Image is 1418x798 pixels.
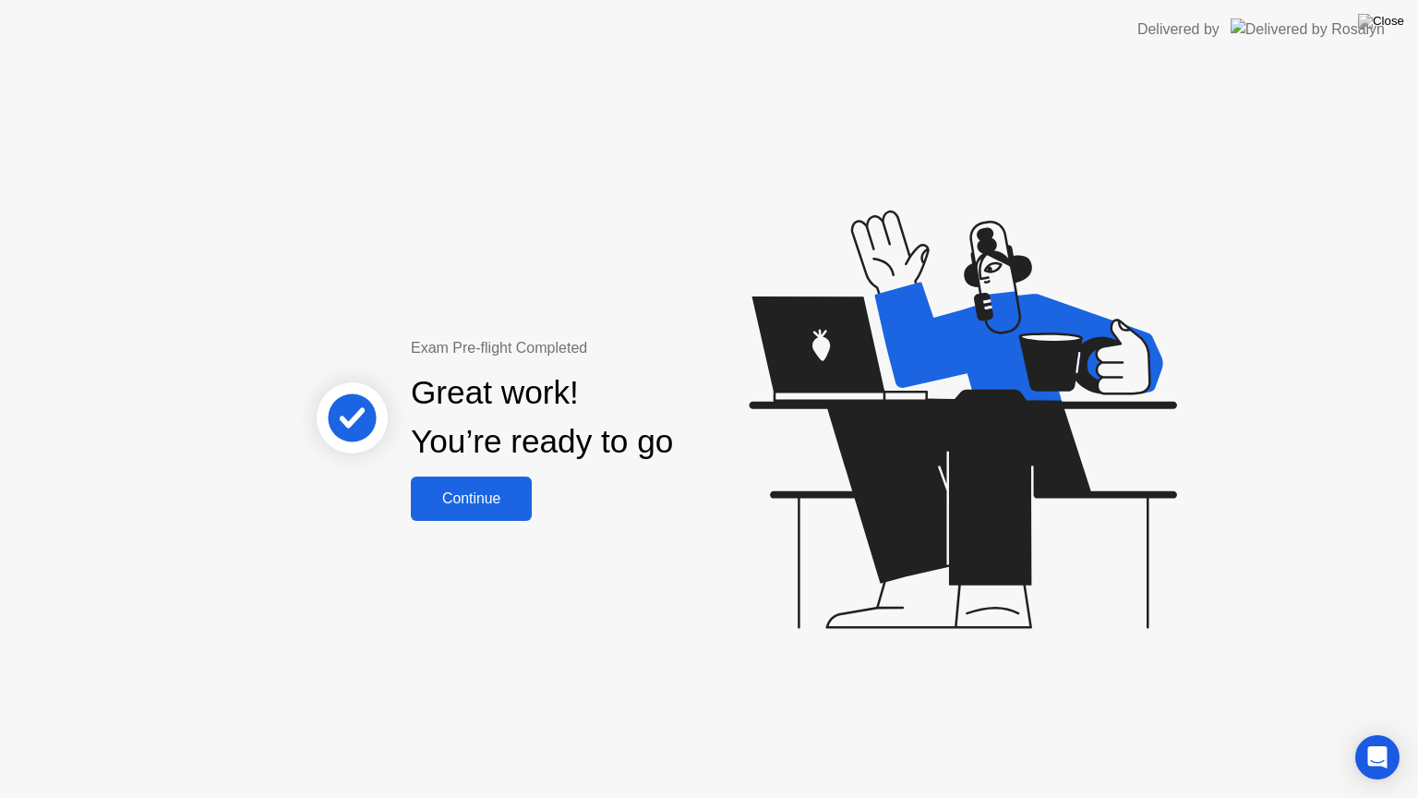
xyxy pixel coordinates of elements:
[1231,18,1385,40] img: Delivered by Rosalyn
[1355,735,1400,780] div: Open Intercom Messenger
[1137,18,1220,41] div: Delivered by
[1358,14,1404,29] img: Close
[416,490,526,507] div: Continue
[411,337,792,359] div: Exam Pre-flight Completed
[411,369,673,466] div: Great work! You’re ready to go
[411,477,532,521] button: Continue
